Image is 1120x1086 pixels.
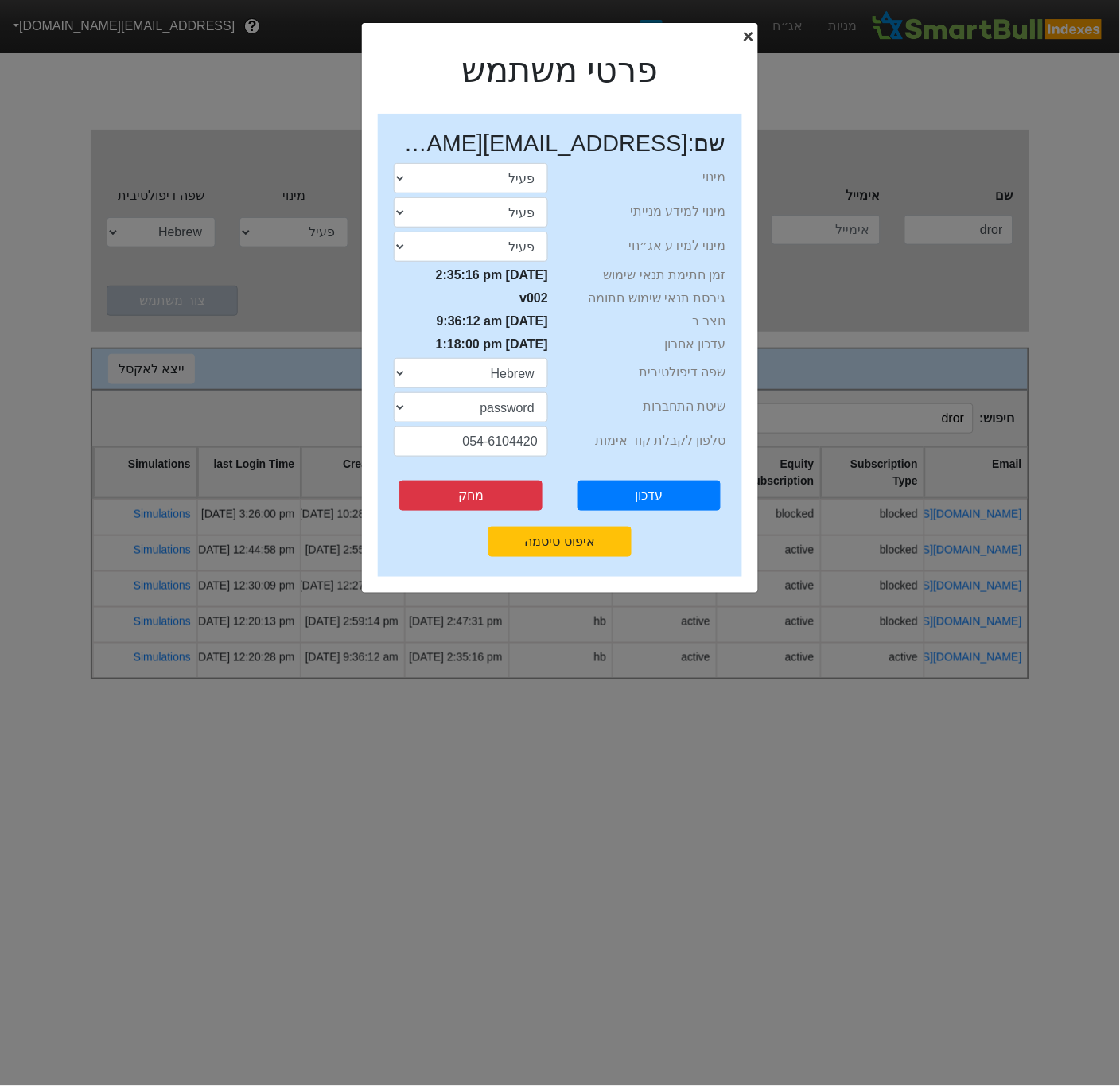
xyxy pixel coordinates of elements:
div: גירסת תנאי שימוש חתומה [572,289,726,308]
span: [DATE] 9:36:12 am [437,314,548,328]
div: טלפון לקבלת קוד אימות [572,431,726,450]
div: זמן חתימת תנאי שימוש [572,266,726,285]
span: [DATE] 2:35:16 pm [436,268,548,282]
h1: פרטי משתמש [362,50,758,91]
button: עדכון [577,481,720,511]
div: מינוי למידע מנייתי [572,202,726,221]
input: מספר טלפון [394,426,548,457]
span: × [743,25,754,47]
div: שיטת התחברות [572,397,726,416]
div: נוצר ב [572,312,726,331]
span: [DATE] 1:18:00 pm [436,337,548,351]
button: מחק [399,481,542,511]
h2: שם : [EMAIL_ADDRESS][DOMAIN_NAME] [394,130,726,158]
button: איפוס סיסמה [488,527,631,557]
div: עדכון אחרון [572,335,726,354]
div: מינוי למידע אג״חי [572,236,726,255]
div: מינוי [572,168,726,187]
div: שפה דיפולטיבית [572,363,726,382]
span: v002 [519,291,548,305]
